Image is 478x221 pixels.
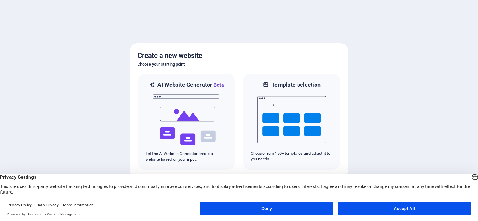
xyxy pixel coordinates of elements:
span: Beta [212,82,224,88]
h6: AI Website Generator [157,81,224,89]
p: Let the AI Website Generator create a website based on your input. [146,151,227,162]
div: AI Website GeneratorBetaaiLet the AI Website Generator create a website based on your input. [138,73,235,170]
h5: Create a new website [138,51,340,61]
div: Template selectionChoose from 150+ templates and adjust it to you needs. [243,73,340,170]
h6: Choose your starting point [138,61,340,68]
p: Choose from 150+ templates and adjust it to you needs. [251,151,332,162]
img: ai [152,89,221,151]
h6: Template selection [271,81,320,89]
